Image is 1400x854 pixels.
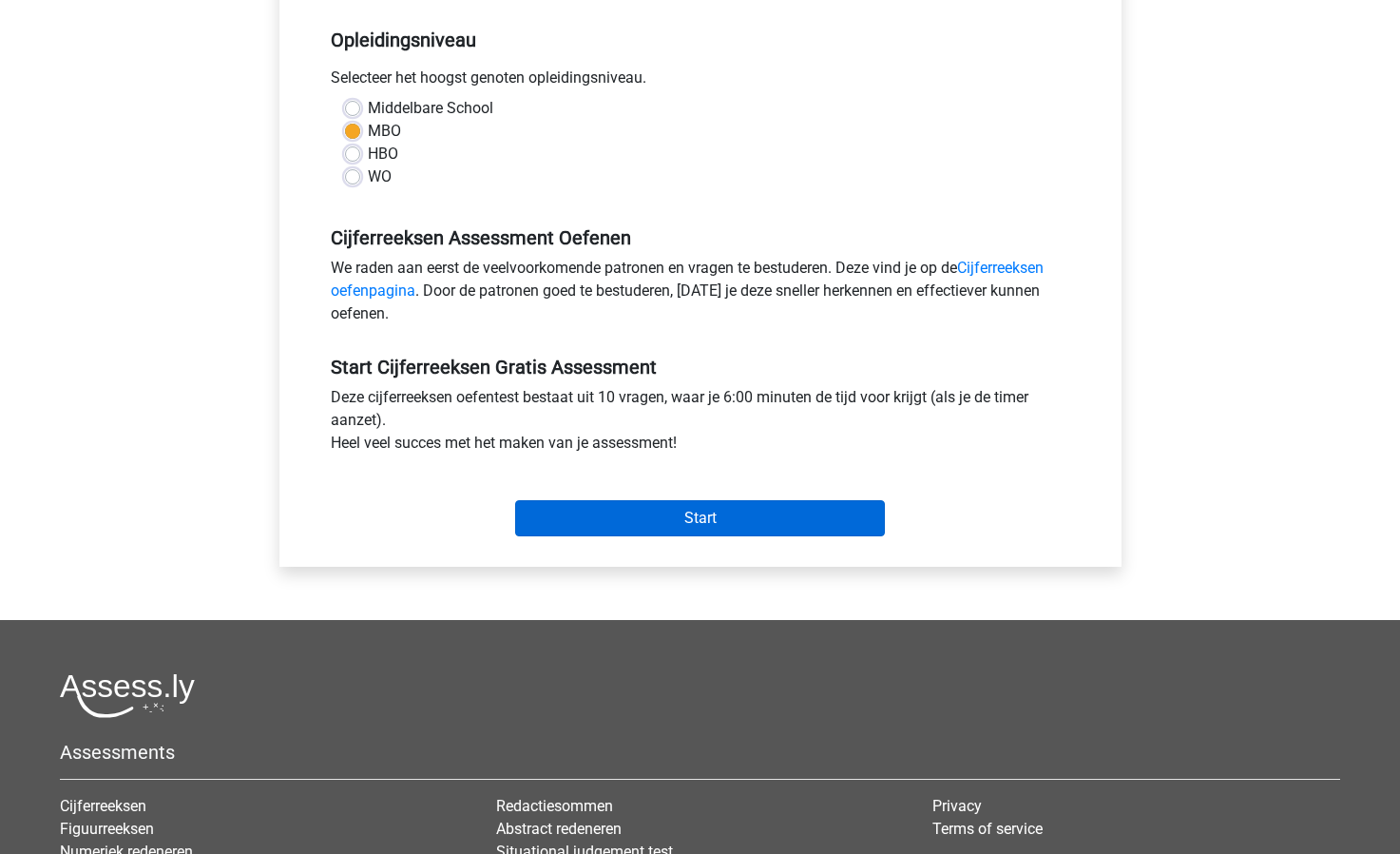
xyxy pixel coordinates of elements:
[331,356,1070,378] h5: Start Cijferreeksen Gratis Assessment
[496,820,622,838] a: Abstract redeneren
[60,797,146,815] a: Cijferreeksen
[60,820,154,838] a: Figuurreeksen
[368,165,392,188] label: WO
[515,500,885,536] input: Start
[932,797,982,815] a: Privacy
[368,120,401,143] label: MBO
[368,143,398,165] label: HBO
[316,386,1084,462] div: Deze cijferreeksen oefentest bestaat uit 10 vragen, waar je 6:00 minuten de tijd voor krijgt (als...
[368,97,493,120] label: Middelbare School
[316,257,1084,333] div: We raden aan eerst de veelvoorkomende patronen en vragen te bestuderen. Deze vind je op de . Door...
[932,820,1043,838] a: Terms of service
[496,797,613,815] a: Redactiesommen
[60,673,195,718] img: Assessly logo
[60,741,1340,764] h5: Assessments
[331,226,1070,249] h5: Cijferreeksen Assessment Oefenen
[316,67,1084,97] div: Selecteer het hoogst genoten opleidingsniveau.
[331,21,1070,59] h5: Opleidingsniveau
